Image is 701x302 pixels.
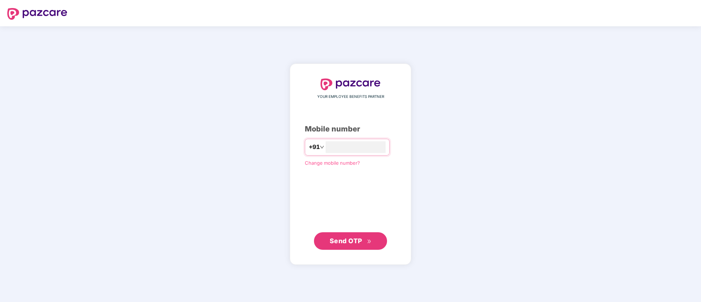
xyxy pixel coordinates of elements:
[367,239,372,244] span: double-right
[320,145,324,149] span: down
[305,160,360,166] a: Change mobile number?
[317,94,384,100] span: YOUR EMPLOYEE BENEFITS PARTNER
[330,237,362,245] span: Send OTP
[7,8,67,20] img: logo
[321,79,380,90] img: logo
[314,232,387,250] button: Send OTPdouble-right
[309,142,320,152] span: +91
[305,123,396,135] div: Mobile number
